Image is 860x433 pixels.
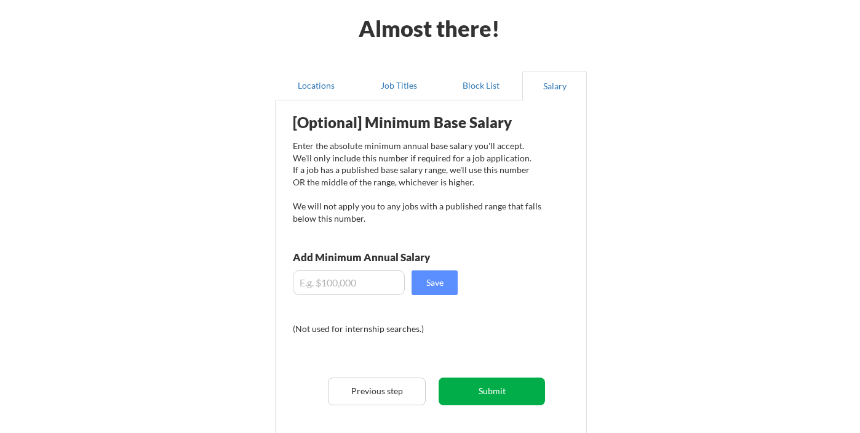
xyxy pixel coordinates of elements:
div: Enter the absolute minimum annual base salary you'll accept. We'll only include this number if re... [293,140,541,224]
button: Locations [275,71,357,100]
input: E.g. $100,000 [293,270,405,295]
button: Previous step [328,378,426,405]
button: Salary [522,71,587,100]
div: Add Minimum Annual Salary [293,252,485,262]
button: Save [412,270,458,295]
button: Job Titles [357,71,440,100]
div: [Optional] Minimum Base Salary [293,115,541,130]
button: Block List [440,71,522,100]
div: (Not used for internship searches.) [293,323,460,335]
div: Almost there! [344,17,516,39]
button: Submit [439,378,545,405]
